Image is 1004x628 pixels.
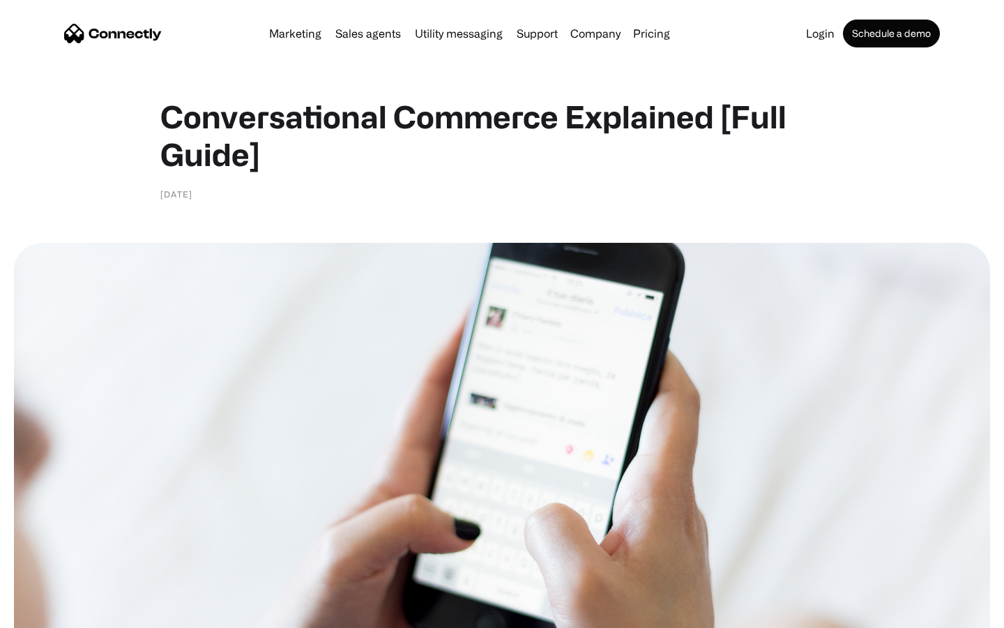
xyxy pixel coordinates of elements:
div: Company [570,24,621,43]
a: Pricing [627,28,676,39]
a: Sales agents [330,28,406,39]
ul: Language list [28,604,84,623]
a: Schedule a demo [843,20,940,47]
div: [DATE] [160,187,192,201]
a: Login [800,28,840,39]
a: Support [511,28,563,39]
aside: Language selected: English [14,604,84,623]
h1: Conversational Commerce Explained [Full Guide] [160,98,844,173]
a: Marketing [264,28,327,39]
a: Utility messaging [409,28,508,39]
